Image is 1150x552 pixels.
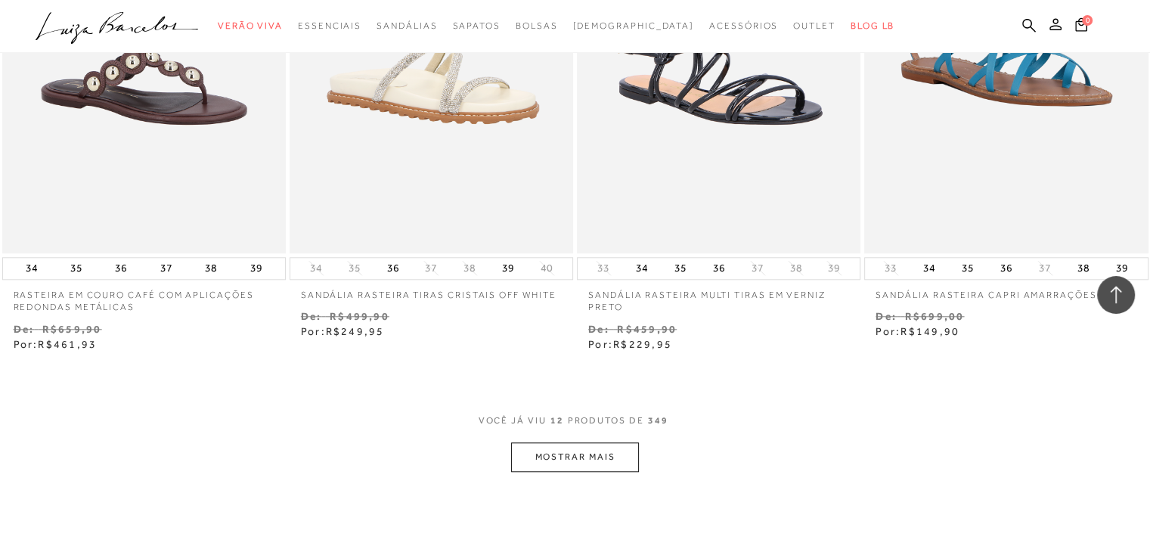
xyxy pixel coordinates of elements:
span: Verão Viva [218,20,283,31]
span: Essenciais [298,20,361,31]
span: R$249,95 [326,325,385,337]
span: R$149,90 [900,325,959,337]
a: categoryNavScreenReaderText [452,12,500,40]
span: R$229,95 [613,338,672,350]
a: noSubCategoriesText [572,12,694,40]
button: 37 [1034,261,1055,275]
small: R$459,90 [617,323,677,335]
button: 33 [880,261,901,275]
span: BLOG LB [851,20,894,31]
button: 39 [823,261,845,275]
span: [DEMOGRAPHIC_DATA] [572,20,694,31]
span: R$461,93 [38,338,97,350]
button: 37 [420,261,442,275]
button: 35 [344,261,365,275]
small: R$499,90 [330,310,389,322]
button: 38 [200,258,222,279]
small: R$659,90 [42,323,102,335]
a: SANDÁLIA RASTEIRA TIRAS CRISTAIS OFF WHITE [290,280,573,302]
button: 35 [66,258,87,279]
span: Bolsas [516,20,558,31]
button: 39 [246,258,267,279]
button: 37 [747,261,768,275]
button: 33 [593,261,614,275]
a: categoryNavScreenReaderText [793,12,835,40]
button: 34 [919,258,940,279]
button: 38 [1073,258,1094,279]
button: 35 [670,258,691,279]
button: 36 [110,258,132,279]
small: R$699,00 [904,310,964,322]
span: 0 [1082,15,1093,26]
button: 36 [708,258,730,279]
button: 37 [156,258,177,279]
a: categoryNavScreenReaderText [298,12,361,40]
span: Outlet [793,20,835,31]
span: 12 [550,414,564,442]
a: BLOG LB [851,12,894,40]
a: categoryNavScreenReaderText [709,12,778,40]
a: categoryNavScreenReaderText [218,12,283,40]
small: De: [876,310,897,322]
button: 39 [1111,258,1133,279]
span: Sandálias [377,20,437,31]
button: MOSTRAR MAIS [511,442,638,472]
button: 34 [305,261,327,275]
button: 0 [1071,17,1092,37]
button: 34 [21,258,42,279]
a: categoryNavScreenReaderText [516,12,558,40]
small: De: [588,323,609,335]
small: De: [301,310,322,322]
span: VOCê JÁ VIU [479,414,547,427]
span: Por: [588,338,672,350]
span: Por: [876,325,959,337]
span: Por: [301,325,385,337]
button: 38 [785,261,806,275]
span: PRODUTOS DE [568,414,644,427]
a: Sandália rasteira capri amarrações azul [864,280,1148,302]
span: Por: [14,338,98,350]
a: RASTEIRA EM COURO CAFÉ COM APLICAÇÕES REDONDAS METÁLICAS [2,280,286,315]
small: De: [14,323,35,335]
button: 39 [498,258,519,279]
span: Sapatos [452,20,500,31]
button: 36 [996,258,1017,279]
span: Acessórios [709,20,778,31]
button: 38 [459,261,480,275]
button: 36 [382,258,403,279]
button: 34 [631,258,652,279]
a: categoryNavScreenReaderText [377,12,437,40]
button: 40 [536,261,557,275]
a: SANDÁLIA RASTEIRA MULTI TIRAS EM VERNIZ PRETO [577,280,860,315]
span: 349 [648,414,668,442]
button: 35 [957,258,978,279]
